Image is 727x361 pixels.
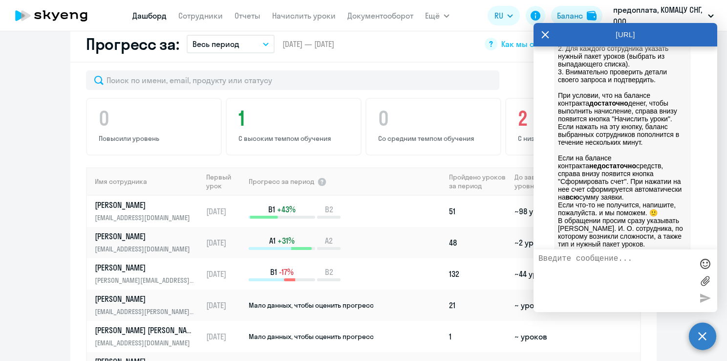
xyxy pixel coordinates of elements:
[95,212,195,223] p: [EMAIL_ADDRESS][DOMAIN_NAME]
[249,332,374,341] span: Мало данных, чтобы оценить прогресс
[270,267,277,277] span: B1
[558,91,687,146] p: При условии, что на балансе контракта денег, чтобы выполнить начисление, справа внизу появится кн...
[192,38,239,50] p: Весь период
[178,11,223,21] a: Сотрудники
[698,273,712,288] label: Лимит 10 файлов
[445,196,511,227] td: 51
[249,301,374,310] span: Мало данных, чтобы оценить прогресс
[445,321,511,352] td: 1
[277,204,296,215] span: +43%
[325,204,333,215] span: B2
[501,39,561,49] span: Как мы считаем
[511,290,570,321] td: ~ уроков
[589,99,628,107] strong: достаточно
[488,6,520,25] button: RU
[347,11,413,21] a: Документооборот
[95,275,195,286] p: [PERSON_NAME][EMAIL_ADDRESS][DOMAIN_NAME]
[566,193,579,201] strong: всю
[95,262,195,273] p: [PERSON_NAME]
[494,10,503,22] span: RU
[518,134,631,143] p: С низким темпом обучения
[558,68,687,84] p: 3. Внимательно проверить детали своего запроса и подтвердить.
[95,325,195,336] p: [PERSON_NAME] [PERSON_NAME]
[202,167,248,196] th: Первый урок
[325,267,333,277] span: B2
[587,11,597,21] img: balance
[558,146,687,279] p: Если на балансе контракта средств, справа внизу появится кнопка "Сформировать счет". При нажатии ...
[95,262,202,286] a: [PERSON_NAME][PERSON_NAME][EMAIL_ADDRESS][DOMAIN_NAME]
[95,231,202,254] a: [PERSON_NAME][EMAIL_ADDRESS][DOMAIN_NAME]
[238,107,352,130] h4: 1
[425,6,449,25] button: Ещё
[95,306,195,317] p: [EMAIL_ADDRESS][PERSON_NAME][DOMAIN_NAME]
[86,70,499,90] input: Поиск по имени, email, продукту или статусу
[511,258,570,290] td: ~44 урока
[613,4,704,27] p: предоплата, КОМАЦУ СНГ, ООО
[445,167,511,196] th: Пройдено уроков за период
[95,231,195,242] p: [PERSON_NAME]
[187,35,275,53] button: Весь период
[608,4,719,27] button: предоплата, КОМАЦУ СНГ, ООО
[95,200,195,210] p: [PERSON_NAME]
[272,11,336,21] a: Начислить уроки
[589,162,636,170] strong: недостаточно
[87,167,202,196] th: Имя сотрудника
[445,290,511,321] td: 21
[269,235,276,246] span: A1
[551,6,602,25] button: Балансbalance
[86,34,179,54] h2: Прогресс за:
[282,39,334,49] span: [DATE] — [DATE]
[202,227,248,258] td: [DATE]
[511,321,570,352] td: ~ уроков
[279,267,294,277] span: -17%
[238,134,352,143] p: С высоким темпом обучения
[235,11,260,21] a: Отчеты
[95,293,202,317] a: [PERSON_NAME][EMAIL_ADDRESS][PERSON_NAME][DOMAIN_NAME]
[325,235,333,246] span: A2
[202,290,248,321] td: [DATE]
[95,293,195,304] p: [PERSON_NAME]
[425,10,440,22] span: Ещё
[95,200,202,223] a: [PERSON_NAME][EMAIL_ADDRESS][DOMAIN_NAME]
[95,244,195,254] p: [EMAIL_ADDRESS][DOMAIN_NAME]
[95,325,202,348] a: [PERSON_NAME] [PERSON_NAME][EMAIL_ADDRESS][DOMAIN_NAME]
[202,321,248,352] td: [DATE]
[268,204,275,215] span: B1
[511,227,570,258] td: ~2 урока
[511,196,570,227] td: ~98 уроков
[249,177,314,186] span: Прогресс за период
[511,167,570,196] th: До завершения уровня
[202,258,248,290] td: [DATE]
[445,227,511,258] td: 48
[132,11,167,21] a: Дашборд
[95,338,195,348] p: [EMAIL_ADDRESS][DOMAIN_NAME]
[278,235,295,246] span: +31%
[202,196,248,227] td: [DATE]
[518,107,631,130] h4: 2
[557,10,583,22] div: Баланс
[445,258,511,290] td: 132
